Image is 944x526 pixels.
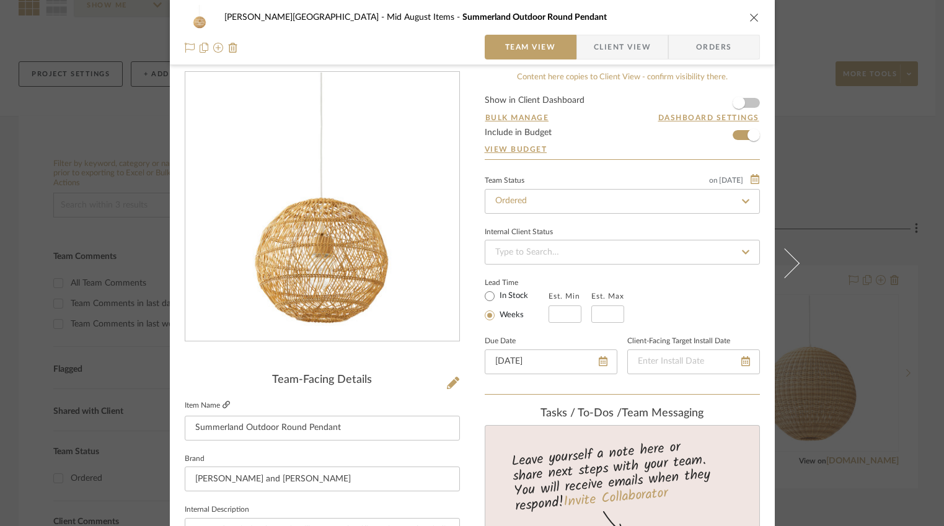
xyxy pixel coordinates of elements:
[185,416,460,441] input: Enter Item Name
[462,13,607,22] span: Summerland Outdoor Round Pendant
[594,35,651,59] span: Client View
[485,112,550,123] button: Bulk Manage
[387,13,462,22] span: Mid August Items
[185,507,249,513] label: Internal Description
[485,240,760,265] input: Type to Search…
[485,338,516,344] label: Due Date
[485,349,617,374] input: Enter Due Date
[185,400,230,411] label: Item Name
[718,176,744,185] span: [DATE]
[485,71,760,84] div: Content here copies to Client View - confirm visibility there.
[185,72,459,341] div: 0
[658,112,760,123] button: Dashboard Settings
[627,338,730,344] label: Client-Facing Target Install Date
[228,43,238,53] img: Remove from project
[749,12,760,23] button: close
[497,310,524,321] label: Weeks
[214,72,430,341] img: 94f71a7f-ae59-4fee-b4f6-dccd4cd95d24_436x436.jpg
[627,349,760,374] input: Enter Install Date
[485,407,760,421] div: team Messaging
[185,467,460,491] input: Enter Brand
[497,291,528,302] label: In Stock
[185,456,205,462] label: Brand
[591,292,624,300] label: Est. Max
[505,35,556,59] span: Team View
[709,177,718,184] span: on
[682,35,746,59] span: Orders
[485,229,553,235] div: Internal Client Status
[540,408,622,419] span: Tasks / To-Dos /
[483,434,761,517] div: Leave yourself a note here or share next steps with your team. You will receive emails when they ...
[224,13,387,22] span: [PERSON_NAME][GEOGRAPHIC_DATA]
[485,178,524,184] div: Team Status
[485,277,549,288] label: Lead Time
[549,292,580,300] label: Est. Min
[485,288,549,323] mat-radio-group: Select item type
[185,374,460,387] div: Team-Facing Details
[485,144,760,154] a: View Budget
[185,5,214,30] img: 94f71a7f-ae59-4fee-b4f6-dccd4cd95d24_48x40.jpg
[485,189,760,214] input: Type to Search…
[562,483,668,514] a: Invite Collaborator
